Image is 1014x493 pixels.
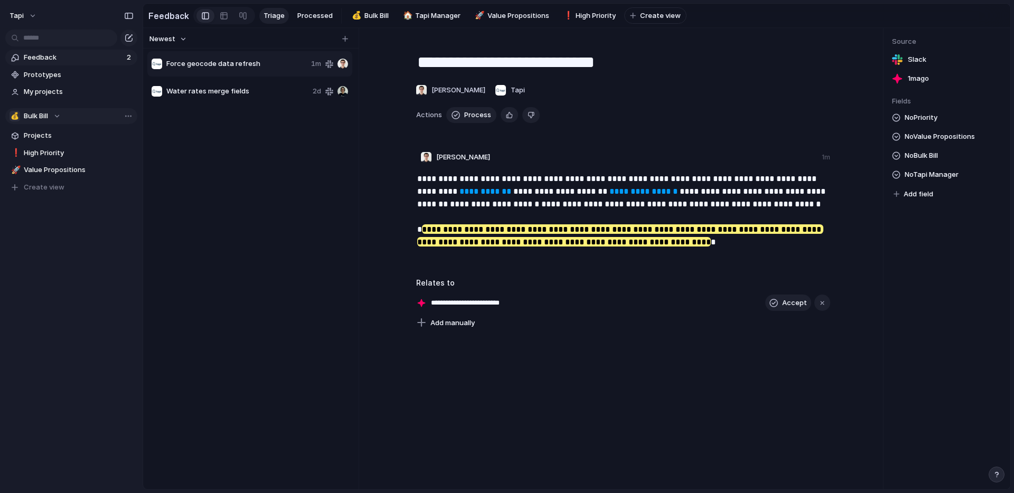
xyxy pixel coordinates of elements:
[166,59,307,69] span: Force geocode data refresh
[415,11,461,21] span: Tapi Manager
[892,187,935,201] button: Add field
[908,54,926,65] span: Slack
[412,316,479,330] button: Add manually
[576,11,616,21] span: High Priority
[522,107,540,123] button: Delete
[492,82,528,99] button: Tapi
[430,318,475,328] span: Add manually
[5,179,137,195] button: Create view
[562,11,572,21] button: ❗
[313,86,321,97] span: 2d
[166,86,308,97] span: Water rates merge fields
[5,145,137,161] a: ❗High Priority
[558,8,621,24] a: ❗High Priority
[446,107,496,123] button: Process
[416,110,442,120] span: Actions
[10,111,20,121] div: 💰
[293,8,337,24] a: Processed
[311,59,321,69] span: 1m
[624,7,687,24] button: Create view
[475,10,482,22] div: 🚀
[24,52,124,63] span: Feedback
[416,277,830,288] h3: Relates to
[782,298,807,308] span: Accept
[11,147,18,159] div: ❗
[640,11,681,21] span: Create view
[24,130,134,141] span: Projects
[24,165,134,175] span: Value Propositions
[5,128,137,144] a: Projects
[24,70,134,80] span: Prototypes
[403,10,410,22] div: 🏠
[765,295,811,311] button: Accept
[511,85,525,96] span: Tapi
[5,162,137,178] a: 🚀Value Propositions
[436,152,490,163] span: [PERSON_NAME]
[469,8,553,24] a: 🚀Value Propositions
[822,153,830,162] div: 1m
[10,11,24,21] span: tapi
[364,11,389,21] span: Bulk Bill
[413,82,488,99] button: [PERSON_NAME]
[24,182,64,193] span: Create view
[297,11,333,21] span: Processed
[24,148,134,158] span: High Priority
[5,67,137,83] a: Prototypes
[5,108,137,124] button: 💰Bulk Bill
[892,52,1002,67] a: Slack
[11,164,18,176] div: 🚀
[264,11,285,21] span: Triage
[487,11,549,21] span: Value Propositions
[346,8,393,24] a: 💰Bulk Bill
[905,130,975,143] span: No Value Propositions
[908,73,929,84] span: 1m ago
[905,111,937,124] span: No Priority
[464,110,491,120] span: Process
[127,52,133,63] span: 2
[148,10,189,22] h2: Feedback
[24,87,134,97] span: My projects
[350,11,361,21] button: 💰
[352,10,359,22] div: 💰
[892,96,1002,107] span: Fields
[10,148,20,158] button: ❗
[397,8,465,24] a: 🏠Tapi Manager
[431,85,485,96] span: [PERSON_NAME]
[5,50,137,65] a: Feedback2
[401,11,412,21] button: 🏠
[24,111,48,121] span: Bulk Bill
[904,189,933,200] span: Add field
[892,36,1002,47] span: Source
[564,10,571,22] div: ❗
[259,8,289,24] a: Triage
[5,84,137,100] a: My projects
[148,32,189,46] button: Newest
[905,168,959,181] span: No Tapi Manager
[149,34,175,44] span: Newest
[5,7,42,24] button: tapi
[905,149,938,162] span: No Bulk Bill
[10,165,20,175] button: 🚀
[473,11,484,21] button: 🚀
